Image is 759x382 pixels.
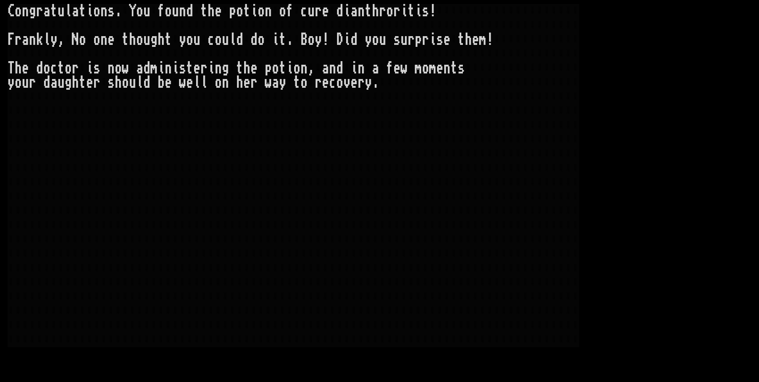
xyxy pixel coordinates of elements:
[393,61,401,75] div: e
[386,61,393,75] div: f
[372,4,379,18] div: h
[286,61,293,75] div: i
[365,75,372,90] div: y
[79,33,86,47] div: o
[72,61,79,75] div: r
[143,4,150,18] div: u
[329,75,336,90] div: c
[15,33,22,47] div: r
[36,4,43,18] div: r
[458,33,465,47] div: t
[250,75,258,90] div: r
[200,61,208,75] div: r
[422,4,429,18] div: s
[229,33,236,47] div: l
[408,4,415,18] div: t
[93,75,100,90] div: r
[186,61,193,75] div: t
[265,75,272,90] div: w
[329,61,336,75] div: n
[215,61,222,75] div: n
[436,33,443,47] div: s
[193,75,200,90] div: l
[150,33,158,47] div: g
[93,61,100,75] div: s
[322,75,329,90] div: e
[136,75,143,90] div: l
[122,33,129,47] div: t
[43,4,50,18] div: a
[86,4,93,18] div: i
[222,61,229,75] div: g
[8,75,15,90] div: y
[58,4,65,18] div: u
[215,4,222,18] div: e
[50,61,58,75] div: c
[301,61,308,75] div: n
[86,75,93,90] div: e
[236,75,243,90] div: h
[65,75,72,90] div: g
[243,75,250,90] div: e
[136,61,143,75] div: a
[336,61,343,75] div: d
[272,75,279,90] div: a
[172,4,179,18] div: u
[129,4,136,18] div: Y
[129,75,136,90] div: u
[179,61,186,75] div: s
[208,33,215,47] div: c
[293,75,301,90] div: t
[200,4,208,18] div: t
[301,4,308,18] div: c
[479,33,486,47] div: m
[43,61,50,75] div: o
[351,33,358,47] div: d
[179,75,186,90] div: w
[15,75,22,90] div: o
[108,4,115,18] div: s
[158,33,165,47] div: h
[279,61,286,75] div: t
[372,75,379,90] div: .
[143,33,150,47] div: u
[408,33,415,47] div: r
[258,33,265,47] div: o
[415,4,422,18] div: i
[358,75,365,90] div: r
[22,75,29,90] div: u
[108,61,115,75] div: n
[58,61,65,75] div: t
[186,33,193,47] div: o
[143,61,150,75] div: d
[179,4,186,18] div: n
[443,33,451,47] div: e
[58,33,65,47] div: ,
[322,61,329,75] div: a
[208,4,215,18] div: h
[215,33,222,47] div: o
[236,33,243,47] div: d
[429,61,436,75] div: m
[322,4,329,18] div: e
[422,61,429,75] div: o
[215,75,222,90] div: o
[165,4,172,18] div: o
[179,33,186,47] div: y
[286,33,293,47] div: .
[358,61,365,75] div: n
[286,4,293,18] div: f
[486,33,493,47] div: !
[129,33,136,47] div: h
[308,33,315,47] div: o
[8,61,15,75] div: T
[72,4,79,18] div: a
[222,75,229,90] div: n
[322,33,329,47] div: !
[186,75,193,90] div: e
[343,33,351,47] div: i
[50,75,58,90] div: a
[100,33,108,47] div: n
[108,75,115,90] div: s
[422,33,429,47] div: r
